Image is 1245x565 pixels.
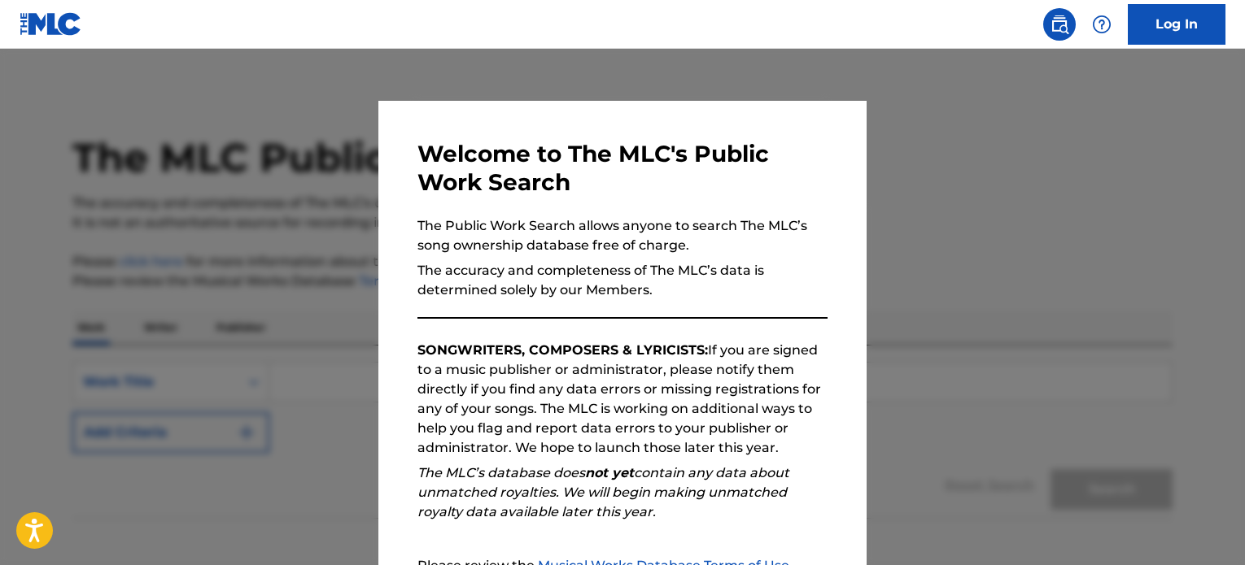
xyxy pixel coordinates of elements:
strong: not yet [585,465,634,480]
a: Log In [1128,4,1225,45]
a: Public Search [1043,8,1076,41]
strong: SONGWRITERS, COMPOSERS & LYRICISTS: [417,342,708,358]
p: The accuracy and completeness of The MLC’s data is determined solely by our Members. [417,261,828,300]
img: help [1092,15,1112,34]
em: The MLC’s database does contain any data about unmatched royalties. We will begin making unmatche... [417,465,789,519]
img: MLC Logo [20,12,82,36]
img: search [1050,15,1069,34]
iframe: Chat Widget [1164,487,1245,565]
div: Help [1086,8,1118,41]
p: The Public Work Search allows anyone to search The MLC’s song ownership database free of charge. [417,216,828,255]
h3: Welcome to The MLC's Public Work Search [417,140,828,197]
p: If you are signed to a music publisher or administrator, please notify them directly if you find ... [417,341,828,458]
